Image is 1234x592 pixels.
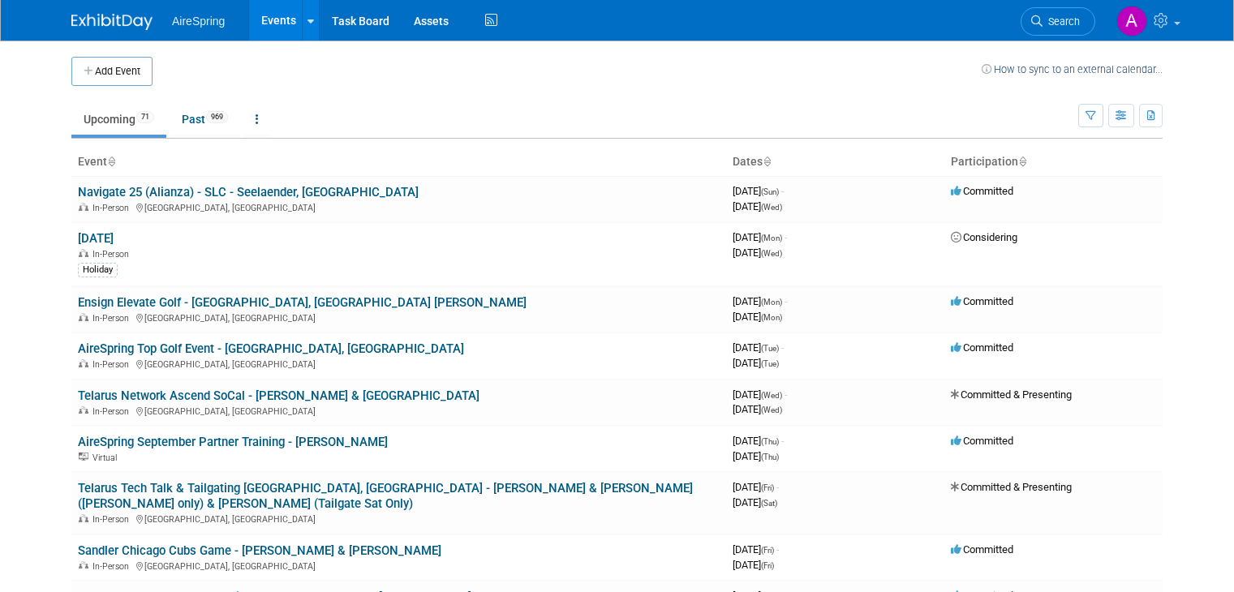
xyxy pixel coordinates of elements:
span: (Fri) [761,546,774,555]
span: [DATE] [733,295,787,307]
span: [DATE] [733,357,779,369]
span: [DATE] [733,496,777,508]
div: [GEOGRAPHIC_DATA], [GEOGRAPHIC_DATA] [78,559,720,572]
th: Event [71,148,726,176]
a: How to sync to an external calendar... [982,63,1163,75]
span: (Wed) [761,405,782,414]
span: In-Person [92,514,134,525]
span: (Tue) [761,344,779,353]
span: (Fri) [761,483,774,492]
a: AireSpring Top Golf Event - [GEOGRAPHIC_DATA], [GEOGRAPHIC_DATA] [78,341,464,356]
span: [DATE] [733,311,782,323]
span: Committed & Presenting [951,481,1072,493]
span: Committed [951,341,1013,354]
img: In-Person Event [79,313,88,321]
span: - [785,388,787,401]
span: (Sun) [761,187,779,196]
button: Add Event [71,57,153,86]
span: [DATE] [733,559,774,571]
span: Considering [951,231,1017,243]
span: In-Person [92,249,134,260]
img: Angie Handal [1116,6,1147,36]
a: Sort by Start Date [763,155,771,168]
img: In-Person Event [79,359,88,367]
span: - [781,435,784,447]
a: AireSpring September Partner Training - [PERSON_NAME] [78,435,388,449]
div: [GEOGRAPHIC_DATA], [GEOGRAPHIC_DATA] [78,311,720,324]
a: Navigate 25 (Alianza) - SLC - Seelaender, [GEOGRAPHIC_DATA] [78,185,419,199]
div: [GEOGRAPHIC_DATA], [GEOGRAPHIC_DATA] [78,200,720,213]
a: Sort by Participation Type [1018,155,1026,168]
span: (Wed) [761,203,782,212]
span: [DATE] [733,185,784,197]
a: Ensign Elevate Golf - [GEOGRAPHIC_DATA], [GEOGRAPHIC_DATA] [PERSON_NAME] [78,295,527,310]
a: Telarus Tech Talk & Tailgating [GEOGRAPHIC_DATA], [GEOGRAPHIC_DATA] - [PERSON_NAME] & [PERSON_NAM... [78,481,693,511]
img: In-Person Event [79,406,88,414]
span: (Wed) [761,391,782,400]
div: [GEOGRAPHIC_DATA], [GEOGRAPHIC_DATA] [78,357,720,370]
a: Upcoming71 [71,104,166,135]
span: Committed [951,435,1013,447]
span: 969 [206,111,228,123]
span: [DATE] [733,231,787,243]
span: - [781,341,784,354]
span: Committed [951,295,1013,307]
a: Telarus Network Ascend SoCal - [PERSON_NAME] & [GEOGRAPHIC_DATA] [78,388,479,403]
a: Sandler Chicago Cubs Game - [PERSON_NAME] & [PERSON_NAME] [78,543,441,558]
span: - [785,295,787,307]
span: (Fri) [761,561,774,570]
span: (Mon) [761,298,782,307]
span: [DATE] [733,403,782,415]
span: (Mon) [761,313,782,322]
span: - [776,481,779,493]
span: (Thu) [761,453,779,461]
img: In-Person Event [79,203,88,211]
span: In-Person [92,406,134,417]
a: [DATE] [78,231,114,246]
span: [DATE] [733,543,779,556]
span: (Sat) [761,499,777,508]
span: In-Person [92,313,134,324]
span: In-Person [92,203,134,213]
span: (Tue) [761,359,779,368]
img: In-Person Event [79,514,88,522]
a: Past969 [170,104,240,135]
span: Committed & Presenting [951,388,1072,401]
th: Participation [944,148,1163,176]
div: [GEOGRAPHIC_DATA], [GEOGRAPHIC_DATA] [78,404,720,417]
span: [DATE] [733,341,784,354]
span: [DATE] [733,450,779,462]
img: Virtual Event [79,453,88,461]
span: [DATE] [733,247,782,259]
span: [DATE] [733,200,782,212]
img: In-Person Event [79,561,88,569]
th: Dates [726,148,944,176]
span: [DATE] [733,435,784,447]
span: Virtual [92,453,122,463]
img: ExhibitDay [71,14,153,30]
span: (Mon) [761,234,782,242]
span: [DATE] [733,388,787,401]
span: In-Person [92,359,134,370]
div: Holiday [78,263,118,277]
span: AireSpring [172,15,225,28]
span: Committed [951,543,1013,556]
span: - [785,231,787,243]
span: Search [1043,15,1080,28]
a: Search [1021,7,1095,36]
span: (Thu) [761,437,779,446]
span: - [776,543,779,556]
span: Committed [951,185,1013,197]
span: [DATE] [733,481,779,493]
span: In-Person [92,561,134,572]
a: Sort by Event Name [107,155,115,168]
span: (Wed) [761,249,782,258]
img: In-Person Event [79,249,88,257]
span: - [781,185,784,197]
div: [GEOGRAPHIC_DATA], [GEOGRAPHIC_DATA] [78,512,720,525]
span: 71 [136,111,154,123]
